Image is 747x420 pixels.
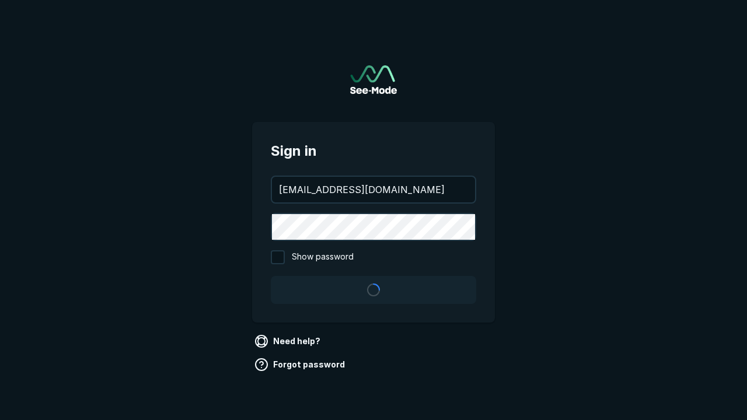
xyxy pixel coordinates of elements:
img: See-Mode Logo [350,65,397,94]
a: Need help? [252,332,325,351]
input: your@email.com [272,177,475,202]
a: Go to sign in [350,65,397,94]
span: Sign in [271,141,476,162]
span: Show password [292,250,354,264]
a: Forgot password [252,355,350,374]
